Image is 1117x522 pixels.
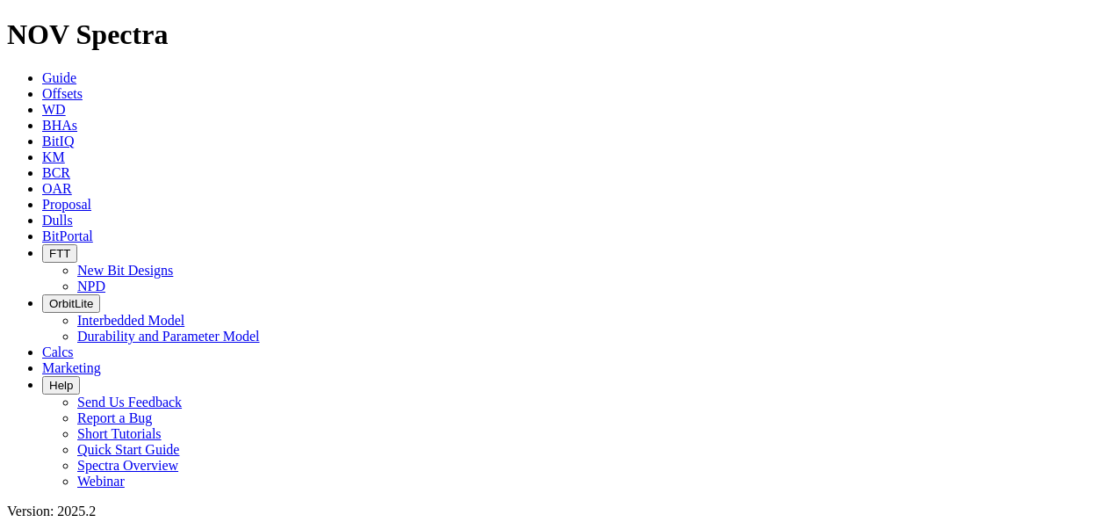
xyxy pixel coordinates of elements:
[7,504,1110,519] div: Version: 2025.2
[42,149,65,164] a: KM
[49,297,93,310] span: OrbitLite
[42,360,101,375] a: Marketing
[7,18,1110,51] h1: NOV Spectra
[42,165,70,180] a: BCR
[77,263,173,278] a: New Bit Designs
[42,70,76,85] a: Guide
[42,102,66,117] a: WD
[42,344,74,359] a: Calcs
[42,181,72,196] a: OAR
[77,474,125,489] a: Webinar
[49,379,73,392] span: Help
[42,118,77,133] a: BHAs
[77,279,105,294] a: NPD
[42,244,77,263] button: FTT
[42,228,93,243] a: BitPortal
[42,86,83,101] a: Offsets
[42,134,74,149] a: BitIQ
[42,213,73,228] a: Dulls
[49,247,70,260] span: FTT
[77,313,184,328] a: Interbedded Model
[77,410,152,425] a: Report a Bug
[77,442,179,457] a: Quick Start Guide
[77,458,178,473] a: Spectra Overview
[42,197,91,212] a: Proposal
[42,376,80,395] button: Help
[42,294,100,313] button: OrbitLite
[77,395,182,410] a: Send Us Feedback
[77,329,260,344] a: Durability and Parameter Model
[77,426,162,441] a: Short Tutorials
